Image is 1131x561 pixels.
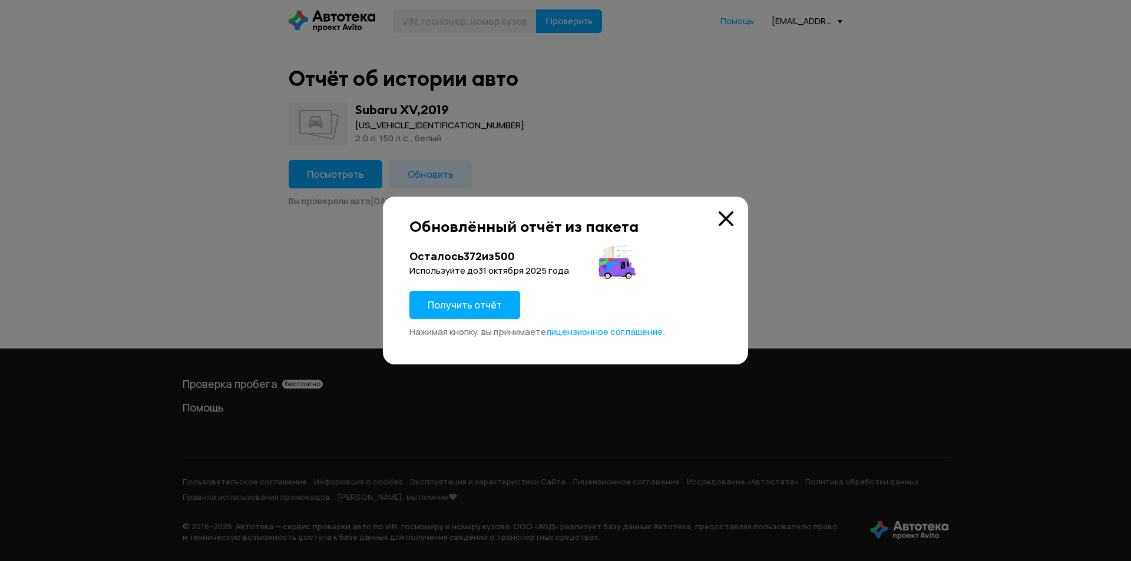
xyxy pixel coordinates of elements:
[409,249,722,264] div: Осталось 372 из 500
[409,217,722,235] div: Обновлённый отчёт из пакета
[546,326,663,338] a: лицензионное соглашение
[409,291,520,319] button: Получить отчёт
[409,265,722,277] div: Используйте до 31 октября 2025 года
[428,298,502,311] span: Получить отчёт
[409,326,665,338] span: Нажимая кнопку, вы принимаете .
